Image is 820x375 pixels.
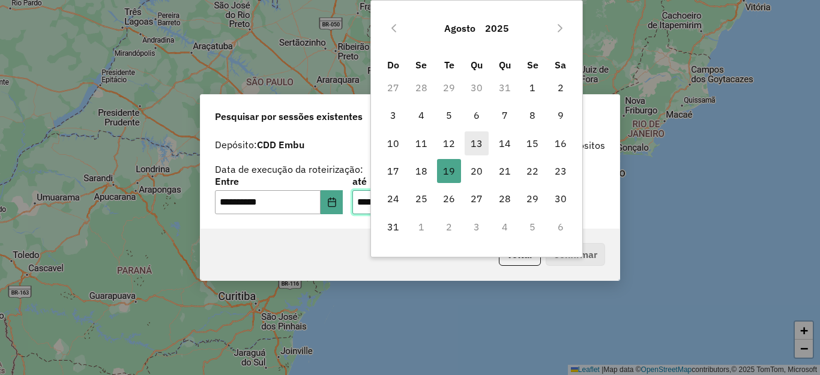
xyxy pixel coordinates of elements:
span: 27 [465,187,489,211]
span: Se [527,59,538,71]
span: 30 [549,187,573,211]
td: 2 [435,213,463,241]
span: 19 [437,159,461,183]
button: Choose Date [321,190,343,214]
span: 9 [549,103,573,127]
span: 15 [520,131,544,155]
span: 28 [493,187,517,211]
td: 2 [546,74,574,101]
span: 26 [437,187,461,211]
td: 20 [463,157,490,185]
span: 25 [409,187,433,211]
td: 28 [491,185,519,212]
span: 2 [549,76,573,100]
span: 21 [493,159,517,183]
td: 26 [435,185,463,212]
td: 14 [491,130,519,157]
td: 5 [435,101,463,129]
td: 25 [408,185,435,212]
span: 29 [520,187,544,211]
td: 4 [408,101,435,129]
button: Next Month [550,19,570,38]
td: 30 [463,74,490,101]
span: 11 [409,131,433,155]
td: 10 [379,130,407,157]
button: Choose Year [480,14,514,43]
td: 23 [546,157,574,185]
label: Data de execução da roteirização: [215,162,363,176]
td: 4 [491,213,519,241]
span: 17 [381,159,405,183]
span: 18 [409,159,433,183]
button: Previous Month [384,19,403,38]
td: 27 [379,74,407,101]
span: 24 [381,187,405,211]
span: Sa [555,59,566,71]
td: 29 [435,74,463,101]
td: 13 [463,130,490,157]
td: 9 [546,101,574,129]
td: 30 [546,185,574,212]
button: Choose Month [439,14,480,43]
span: 1 [520,76,544,100]
td: 5 [519,213,546,241]
span: Qu [499,59,511,71]
span: 20 [465,159,489,183]
span: 13 [465,131,489,155]
strong: CDD Embu [257,139,304,151]
td: 22 [519,157,546,185]
td: 31 [491,74,519,101]
td: 3 [463,213,490,241]
td: 3 [379,101,407,129]
td: 29 [519,185,546,212]
td: 6 [463,101,490,129]
td: 7 [491,101,519,129]
td: 31 [379,213,407,241]
td: 8 [519,101,546,129]
td: 27 [463,185,490,212]
span: 16 [549,131,573,155]
label: Depósito: [215,137,304,152]
span: 14 [493,131,517,155]
span: Te [444,59,454,71]
td: 17 [379,157,407,185]
td: 1 [408,213,435,241]
td: 16 [546,130,574,157]
span: Do [387,59,399,71]
span: Pesquisar por sessões existentes [215,109,363,124]
span: 4 [409,103,433,127]
span: 8 [520,103,544,127]
td: 1 [519,74,546,101]
span: 5 [437,103,461,127]
span: 12 [437,131,461,155]
td: 21 [491,157,519,185]
td: 12 [435,130,463,157]
td: 6 [546,213,574,241]
span: Qu [471,59,483,71]
td: 15 [519,130,546,157]
td: 24 [379,185,407,212]
span: Se [415,59,427,71]
td: 18 [408,157,435,185]
label: até [352,174,480,188]
span: 7 [493,103,517,127]
label: Entre [215,174,343,188]
span: 31 [381,215,405,239]
td: 28 [408,74,435,101]
td: 11 [408,130,435,157]
td: 19 [435,157,463,185]
span: 10 [381,131,405,155]
span: 22 [520,159,544,183]
span: 6 [465,103,489,127]
span: 23 [549,159,573,183]
span: 3 [381,103,405,127]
